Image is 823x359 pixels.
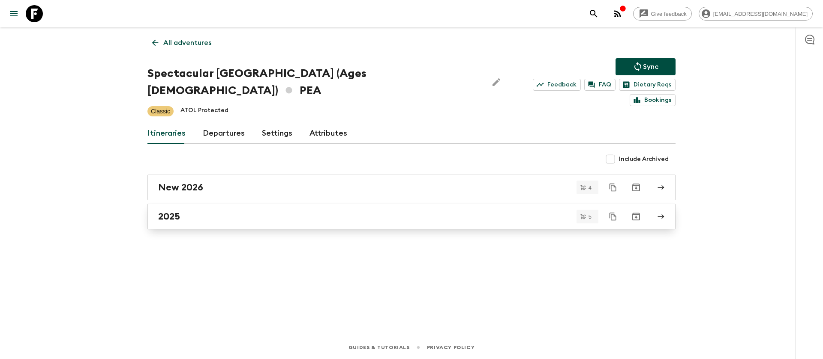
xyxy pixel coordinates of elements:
a: Dietary Reqs [619,79,676,91]
h2: New 2026 [158,182,203,193]
a: Privacy Policy [427,343,475,352]
button: Duplicate [605,209,621,224]
a: New 2026 [147,175,676,200]
span: 5 [583,214,597,220]
span: 4 [583,185,597,190]
p: Sync [643,62,658,72]
p: All adventures [163,38,211,48]
a: Attributes [309,123,347,144]
p: ATOL Protected [180,106,228,116]
button: Archive [628,179,645,196]
a: Feedback [533,79,581,91]
button: search adventures [585,5,602,22]
a: Settings [262,123,292,144]
h2: 2025 [158,211,180,222]
a: All adventures [147,34,216,51]
button: menu [5,5,22,22]
button: Archive [628,208,645,225]
a: Guides & Tutorials [348,343,410,352]
a: Departures [203,123,245,144]
a: Bookings [630,94,676,106]
span: [EMAIL_ADDRESS][DOMAIN_NAME] [709,11,812,17]
p: Classic [151,107,170,116]
span: Give feedback [646,11,691,17]
button: Duplicate [605,180,621,195]
a: Itineraries [147,123,186,144]
span: Include Archived [619,155,669,163]
button: Edit Adventure Title [488,65,505,99]
div: [EMAIL_ADDRESS][DOMAIN_NAME] [699,7,813,21]
a: FAQ [584,79,616,91]
a: 2025 [147,204,676,229]
h1: Spectacular [GEOGRAPHIC_DATA] (Ages [DEMOGRAPHIC_DATA]) PEA [147,65,481,99]
button: Sync adventure departures to the booking engine [616,58,676,75]
a: Give feedback [633,7,692,21]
